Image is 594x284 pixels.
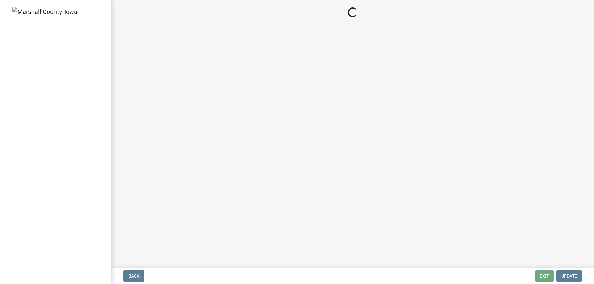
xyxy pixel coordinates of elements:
[561,273,577,278] span: Update
[556,270,582,282] button: Update
[12,7,77,16] img: Marshall County, Iowa
[123,270,144,282] button: Back
[535,270,554,282] button: Exit
[128,273,140,278] span: Back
